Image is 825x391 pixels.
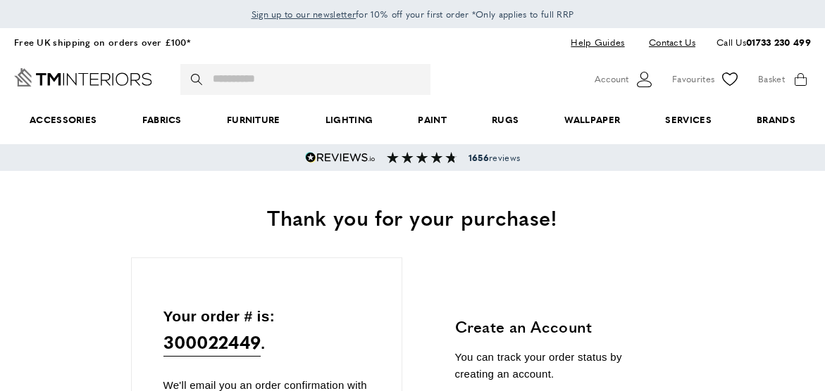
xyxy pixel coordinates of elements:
[163,328,261,357] span: 300022449
[14,35,190,49] a: Free UK shipping on orders over £100*
[305,152,376,163] img: Reviews.io 5 stars
[638,33,695,52] a: Contact Us
[469,151,489,164] strong: 1656
[252,7,356,21] a: Sign up to our newsletter
[303,98,396,141] a: Lighting
[455,316,663,338] h3: Create an Account
[7,98,120,141] span: Accessories
[267,202,557,232] span: Thank you for your purchase!
[163,305,370,357] p: Your order # is: .
[672,69,740,90] a: Favourites
[595,69,655,90] button: Customer Account
[734,98,818,141] a: Brands
[252,8,574,20] span: for 10% off your first order *Only applies to full RRP
[469,152,520,163] span: reviews
[541,98,643,141] a: Wallpaper
[469,98,541,141] a: Rugs
[204,98,303,141] a: Furniture
[643,98,734,141] a: Services
[560,33,635,52] a: Help Guides
[717,35,811,50] p: Call Us
[14,68,152,86] a: Go to Home page
[252,8,356,20] span: Sign up to our newsletter
[455,349,663,383] p: You can track your order status by creating an account.
[120,98,204,141] a: Fabrics
[191,64,205,95] button: Search
[672,72,714,86] span: Favourites
[395,98,469,141] a: Paint
[595,72,628,86] span: Account
[387,152,457,163] img: Reviews section
[746,35,811,49] a: 01733 230 499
